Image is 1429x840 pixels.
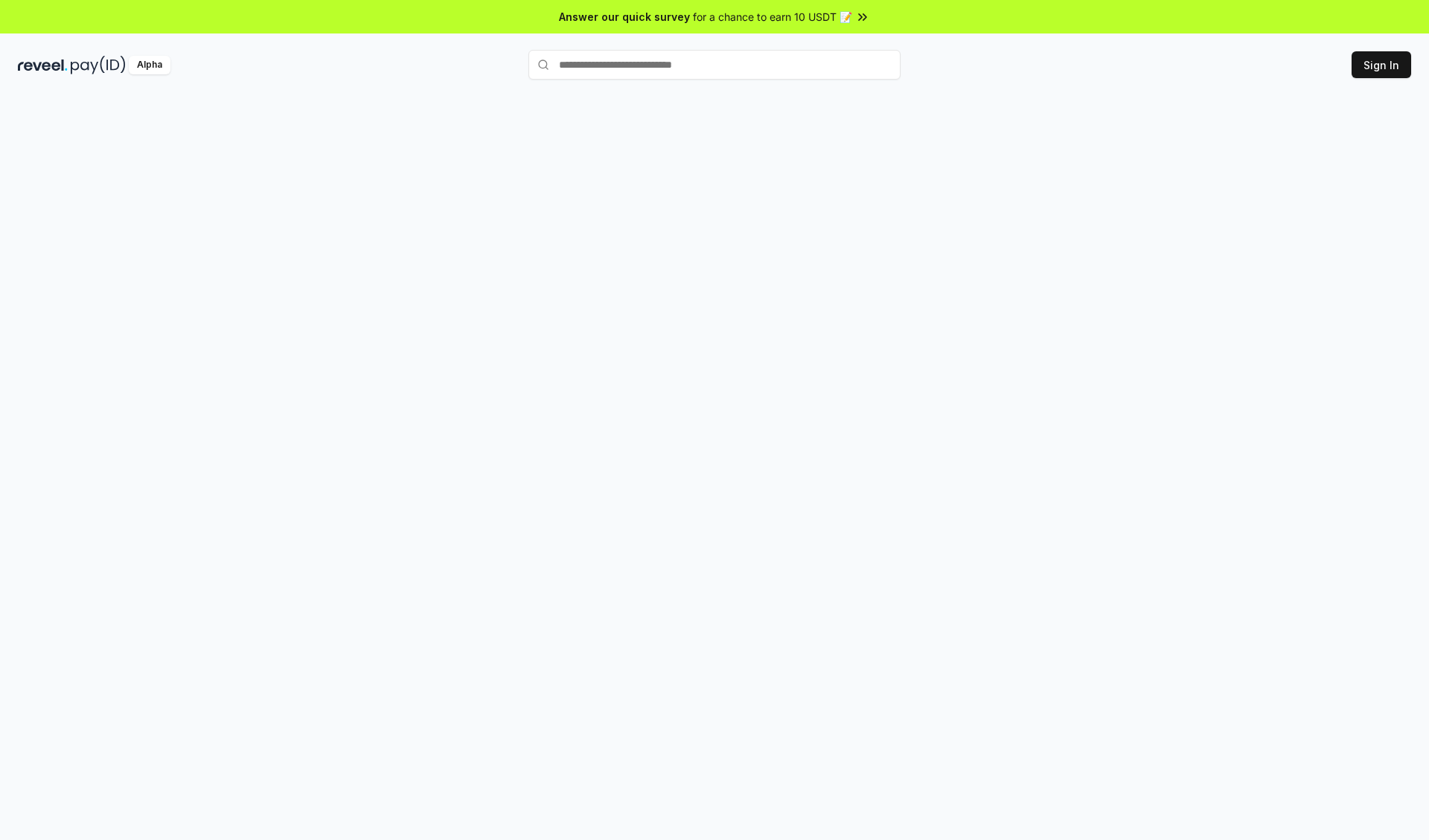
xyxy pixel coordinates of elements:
span: Answer our quick survey [559,9,690,25]
div: Alpha [129,56,170,74]
span: for a chance to earn 10 USDT 📝 [693,9,852,25]
img: reveel_dark [18,56,68,74]
img: pay_id [71,56,126,74]
button: Sign In [1352,51,1411,78]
